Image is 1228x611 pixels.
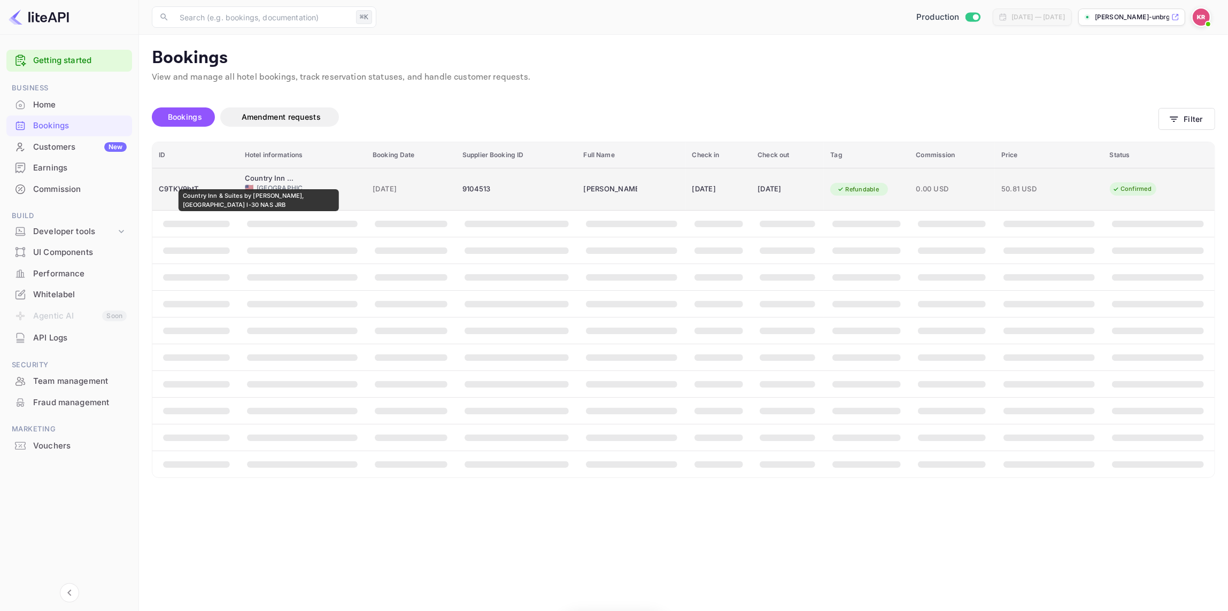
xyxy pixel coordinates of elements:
a: Bookings [6,115,132,135]
div: UI Components [6,242,132,263]
div: Makella Wilkerson [584,181,637,198]
div: UI Components [33,246,127,259]
th: Price [995,142,1103,168]
div: Vouchers [33,440,127,452]
div: Customers [33,141,127,153]
a: Earnings [6,158,132,177]
div: Commission [6,179,132,200]
span: Production [916,11,960,24]
div: Home [33,99,127,111]
img: Kobus Roux [1193,9,1210,26]
span: [GEOGRAPHIC_DATA] [257,183,310,193]
button: Collapse navigation [60,583,79,602]
span: [GEOGRAPHIC_DATA] [245,193,298,203]
div: Fraud management [6,392,132,413]
a: Fraud management [6,392,132,412]
th: Booking Date [366,142,456,168]
div: Developer tools [6,222,132,241]
input: Search (e.g. bookings, documentation) [173,6,352,28]
div: Earnings [33,162,127,174]
div: Vouchers [6,436,132,457]
div: New [104,142,127,152]
span: Amendment requests [242,112,321,121]
a: Whitelabel [6,284,132,304]
th: Supplier Booking ID [456,142,577,168]
a: UI Components [6,242,132,262]
p: [PERSON_NAME]-unbrg.[PERSON_NAME]... [1095,12,1169,22]
p: View and manage all hotel bookings, track reservation statuses, and handle customer requests. [152,71,1215,84]
span: 0.00 USD [916,183,988,195]
p: Bookings [152,48,1215,69]
div: Switch to Sandbox mode [912,11,984,24]
div: ⌘K [356,10,372,24]
div: Getting started [6,50,132,72]
a: Commission [6,179,132,199]
div: Confirmed [1106,182,1159,196]
span: Bookings [168,112,202,121]
div: Commission [33,183,127,196]
div: Performance [6,264,132,284]
th: Status [1103,142,1215,168]
div: Whitelabel [6,284,132,305]
a: Vouchers [6,436,132,455]
div: Earnings [6,158,132,179]
div: Home [6,95,132,115]
a: Performance [6,264,132,283]
div: Developer tools [33,226,116,238]
div: Team management [33,375,127,388]
th: Hotel informations [238,142,366,168]
span: Security [6,359,132,371]
span: United States of America [245,184,253,191]
th: Full Name [577,142,686,168]
div: Whitelabel [33,289,127,301]
div: Team management [6,371,132,392]
a: CustomersNew [6,137,132,157]
div: [DATE] [692,181,745,198]
div: Refundable [830,183,886,196]
div: CustomersNew [6,137,132,158]
div: 9104513 [462,181,571,198]
div: API Logs [33,332,127,344]
th: Tag [824,142,909,168]
div: Bookings [33,120,127,132]
div: Fraud management [33,397,127,409]
div: account-settings tabs [152,107,1159,127]
span: Build [6,210,132,222]
th: ID [152,142,238,168]
span: Business [6,82,132,94]
span: 50.81 USD [1001,183,1055,195]
div: Performance [33,268,127,280]
div: [DATE] — [DATE] [1011,12,1065,22]
div: C9TKV9btT [159,181,232,198]
a: Home [6,95,132,114]
table: booking table [152,142,1215,478]
div: API Logs [6,328,132,349]
a: Team management [6,371,132,391]
img: LiteAPI logo [9,9,69,26]
div: Bookings [6,115,132,136]
div: [DATE] [758,181,817,198]
div: Country Inn & Suites by Radisson, Fort Worth West l-30 NAS JRB [245,173,298,184]
span: Marketing [6,423,132,435]
span: [DATE] [373,183,450,195]
th: Commission [909,142,994,168]
th: Check in [686,142,752,168]
button: Filter [1159,108,1215,130]
a: Getting started [33,55,127,67]
th: Check out [751,142,824,168]
a: API Logs [6,328,132,347]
